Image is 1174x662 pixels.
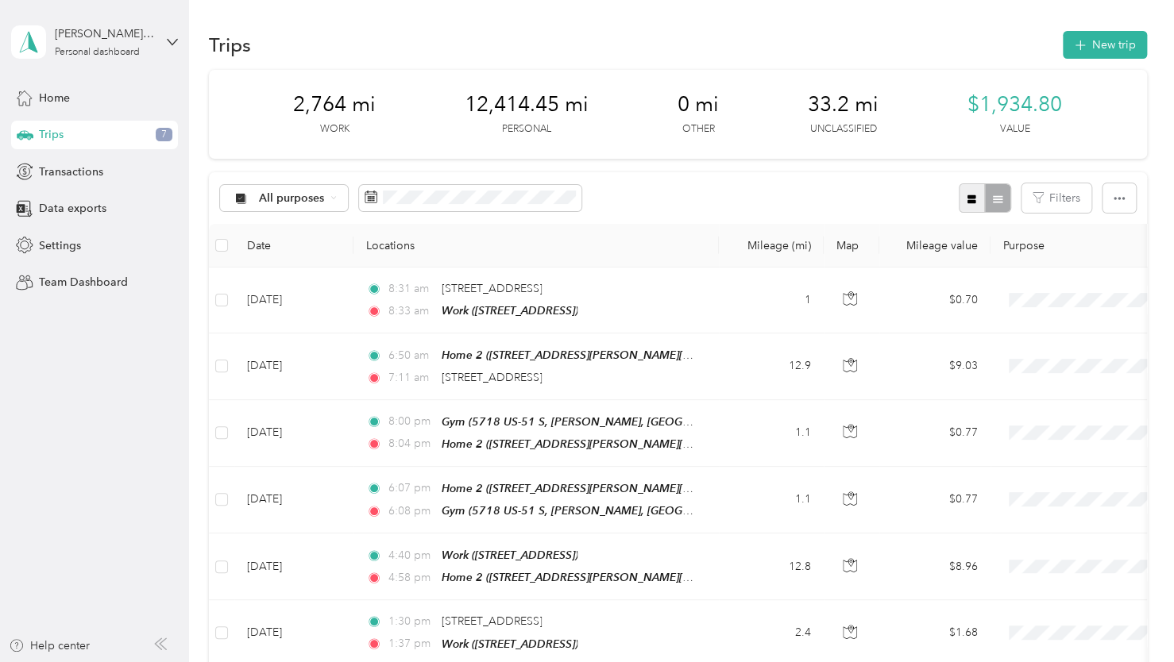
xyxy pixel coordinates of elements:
[209,37,251,53] h1: Trips
[824,224,879,267] th: Map
[388,635,434,652] span: 1:37 pm
[39,237,81,254] span: Settings
[259,193,325,204] span: All purposes
[502,122,551,137] p: Personal
[441,571,988,584] span: Home 2 ([STREET_ADDRESS][PERSON_NAME][PERSON_NAME] , [PERSON_NAME], [GEOGRAPHIC_DATA])
[719,224,824,267] th: Mileage (mi)
[320,122,349,137] p: Work
[234,533,353,600] td: [DATE]
[39,90,70,106] span: Home
[388,569,434,587] span: 4:58 pm
[441,437,988,451] span: Home 2 ([STREET_ADDRESS][PERSON_NAME][PERSON_NAME] , [PERSON_NAME], [GEOGRAPHIC_DATA])
[39,274,128,291] span: Team Dashboard
[39,126,64,143] span: Trips
[55,48,140,57] div: Personal dashboard
[1000,122,1030,137] p: Value
[441,614,542,628] span: [STREET_ADDRESS]
[353,224,719,267] th: Locations
[39,200,106,217] span: Data exports
[441,348,988,362] span: Home 2 ([STREET_ADDRESS][PERSON_NAME][PERSON_NAME] , [PERSON_NAME], [GEOGRAPHIC_DATA])
[719,533,824,600] td: 12.8
[441,637,577,650] span: Work ([STREET_ADDRESS])
[441,504,1095,518] span: Gym (5718 US-51 S, [PERSON_NAME], [GEOGRAPHIC_DATA], [GEOGRAPHIC_DATA] , [PERSON_NAME], [GEOGRAPH...
[1063,31,1147,59] button: New trip
[719,400,824,467] td: 1.1
[719,267,824,333] td: 1
[879,333,991,399] td: $9.03
[388,280,434,298] span: 8:31 am
[879,224,991,267] th: Mileage value
[879,533,991,600] td: $8.96
[678,92,719,117] span: 0 mi
[388,613,434,630] span: 1:30 pm
[234,400,353,467] td: [DATE]
[719,333,824,399] td: 12.9
[234,224,353,267] th: Date
[388,547,434,564] span: 4:40 pm
[293,92,376,117] span: 2,764 mi
[55,25,154,42] div: [PERSON_NAME][EMAIL_ADDRESS][PERSON_NAME][DOMAIN_NAME]
[234,333,353,399] td: [DATE]
[441,371,542,384] span: [STREET_ADDRESS]
[879,467,991,533] td: $0.77
[156,128,172,142] span: 7
[810,122,877,137] p: Unclassified
[719,467,824,533] td: 1.1
[388,435,434,452] span: 8:04 pm
[879,400,991,467] td: $0.77
[9,637,90,654] button: Help center
[1085,573,1174,662] iframe: Everlance-gr Chat Button Frame
[234,267,353,333] td: [DATE]
[388,302,434,320] span: 8:33 am
[441,304,577,317] span: Work ([STREET_ADDRESS])
[388,502,434,520] span: 6:08 pm
[808,92,879,117] span: 33.2 mi
[441,282,542,295] span: [STREET_ADDRESS]
[465,92,589,117] span: 12,414.45 mi
[388,347,434,364] span: 6:50 am
[234,467,353,533] td: [DATE]
[967,92,1062,117] span: $1,934.80
[879,267,991,333] td: $0.70
[441,548,577,561] span: Work ([STREET_ADDRESS])
[441,415,1095,429] span: Gym (5718 US-51 S, [PERSON_NAME], [GEOGRAPHIC_DATA], [GEOGRAPHIC_DATA] , [PERSON_NAME], [GEOGRAPH...
[1021,183,1091,213] button: Filters
[388,369,434,387] span: 7:11 am
[682,122,715,137] p: Other
[39,164,103,180] span: Transactions
[441,482,988,495] span: Home 2 ([STREET_ADDRESS][PERSON_NAME][PERSON_NAME] , [PERSON_NAME], [GEOGRAPHIC_DATA])
[388,479,434,497] span: 6:07 pm
[388,413,434,430] span: 8:00 pm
